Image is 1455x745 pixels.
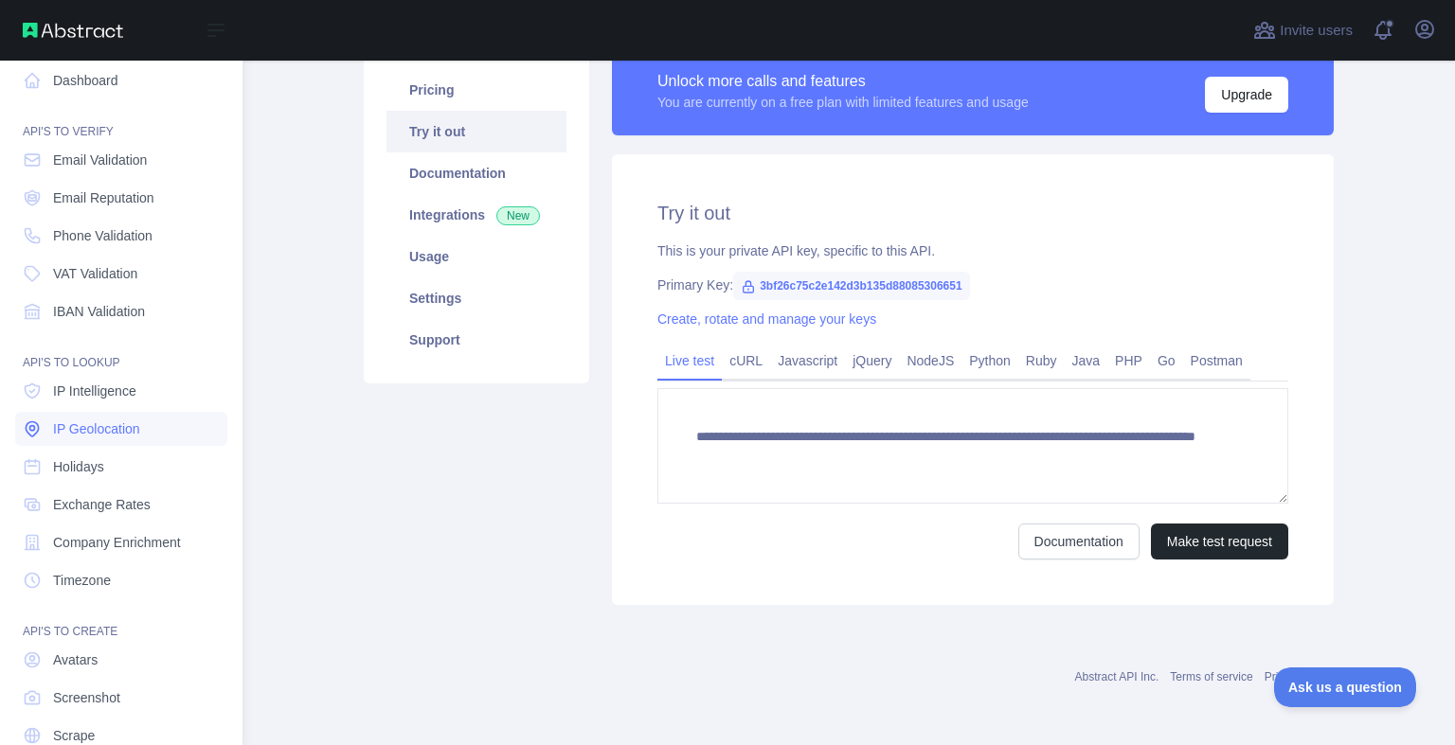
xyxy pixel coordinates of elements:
button: Invite users [1249,15,1356,45]
img: Abstract API [23,23,123,38]
div: API'S TO VERIFY [15,101,227,139]
a: Documentation [386,152,566,194]
a: Timezone [15,563,227,597]
span: Company Enrichment [53,533,181,552]
span: Exchange Rates [53,495,151,514]
div: Unlock more calls and features [657,70,1029,93]
span: IBAN Validation [53,302,145,321]
a: IP Intelligence [15,374,227,408]
button: Upgrade [1205,77,1288,113]
a: Try it out [386,111,566,152]
div: API'S TO CREATE [15,601,227,639]
a: Dashboard [15,63,227,98]
a: Postman [1183,346,1250,376]
span: Phone Validation [53,226,153,245]
span: Email Reputation [53,188,154,207]
a: NodeJS [899,346,961,376]
a: Phone Validation [15,219,227,253]
h2: Try it out [657,200,1288,226]
a: Integrations New [386,194,566,236]
div: API'S TO LOOKUP [15,332,227,370]
span: Email Validation [53,151,147,169]
span: IP Geolocation [53,419,140,438]
a: Go [1150,346,1183,376]
div: Primary Key: [657,275,1288,294]
a: IBAN Validation [15,294,227,328]
span: VAT Validation [53,264,137,283]
a: Usage [386,236,566,277]
a: Avatars [15,643,227,677]
a: Privacy policy [1265,670,1334,683]
iframe: Toggle Customer Support [1274,667,1417,707]
a: Exchange Rates [15,488,227,522]
a: Create, rotate and manage your keys [657,311,876,327]
span: Scrape [53,726,95,745]
span: New [496,206,540,225]
span: Screenshot [53,688,120,707]
a: Ruby [1018,346,1065,376]
a: Javascript [770,346,845,376]
span: Invite users [1280,20,1353,42]
a: Pricing [386,69,566,111]
span: Avatars [53,650,98,669]
a: Python [961,346,1018,376]
a: VAT Validation [15,257,227,291]
a: Java [1065,346,1108,376]
span: 3bf26c75c2e142d3b135d88085306651 [733,272,970,300]
a: Terms of service [1170,670,1252,683]
div: This is your private API key, specific to this API. [657,241,1288,260]
a: cURL [722,346,770,376]
div: You are currently on a free plan with limited features and usage [657,93,1029,112]
span: Holidays [53,457,104,476]
a: Email Validation [15,143,227,177]
a: Live test [657,346,722,376]
span: Timezone [53,571,111,590]
a: Support [386,319,566,361]
a: IP Geolocation [15,412,227,446]
a: Company Enrichment [15,525,227,559]
a: Screenshot [15,681,227,715]
a: Documentation [1018,523,1140,559]
a: Abstract API Inc. [1075,670,1159,683]
a: PHP [1107,346,1150,376]
a: Email Reputation [15,181,227,215]
a: Settings [386,277,566,319]
button: Make test request [1151,523,1288,559]
a: jQuery [845,346,899,376]
a: Holidays [15,450,227,484]
span: IP Intelligence [53,381,136,400]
